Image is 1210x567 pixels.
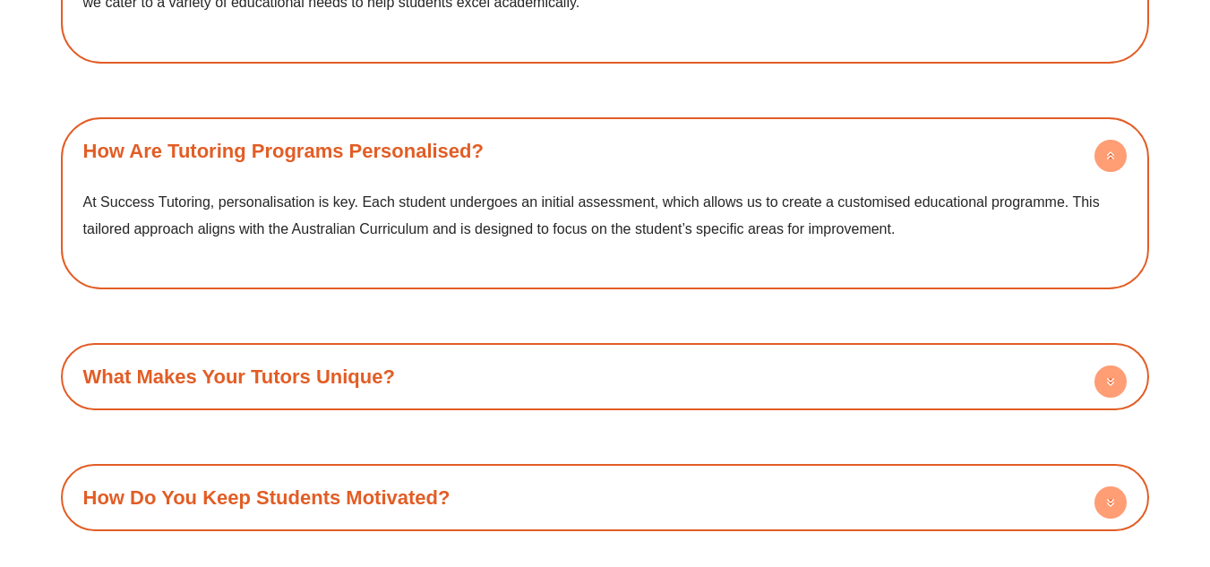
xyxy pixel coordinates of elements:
span: At Success Tutoring, personalisation is key. Each student undergoes an initial assessment, which ... [83,194,1100,236]
div: How Are Tutoring Programs Personalised? [70,176,1141,280]
a: How Do You Keep Students Motivated? [83,486,451,509]
a: How Are Tutoring Programs Personalised? [83,140,484,162]
iframe: Chat Widget [912,365,1210,567]
h4: What Makes Your Tutors Unique? [70,352,1141,401]
h4: How Do You Keep Students Motivated? [70,473,1141,522]
h4: How Are Tutoring Programs Personalised? [70,126,1141,176]
a: What Makes Your Tutors Unique? [83,365,395,388]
